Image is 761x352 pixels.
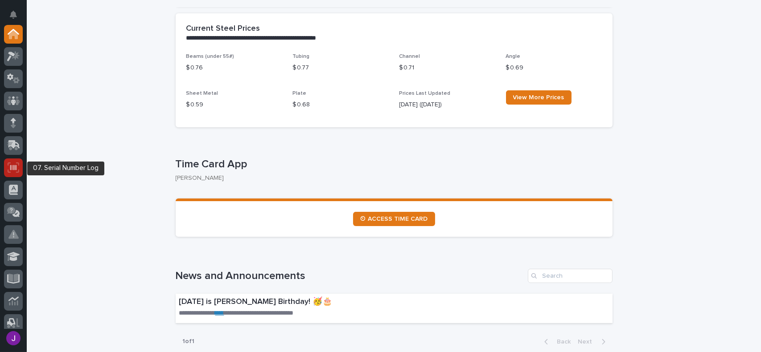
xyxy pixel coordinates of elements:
[186,100,282,109] p: $ 0.59
[4,5,23,24] button: Notifications
[186,91,218,96] span: Sheet Metal
[537,338,575,346] button: Back
[399,63,495,73] p: $ 0.71
[513,94,564,101] span: View More Prices
[293,63,389,73] p: $ 0.77
[293,91,307,96] span: Plate
[293,54,310,59] span: Tubing
[506,90,572,105] a: View More Prices
[176,270,524,283] h1: News and Announcements
[186,24,260,34] h2: Current Steel Prices
[176,158,609,171] p: Time Card App
[11,11,23,25] div: Notifications
[353,212,435,226] a: ⏲ ACCESS TIME CARD
[506,54,521,59] span: Angle
[176,174,605,182] p: [PERSON_NAME]
[552,339,571,345] span: Back
[506,63,602,73] p: $ 0.69
[360,216,428,222] span: ⏲ ACCESS TIME CARD
[179,297,476,307] p: [DATE] is [PERSON_NAME] Birthday! 🥳🎂
[578,339,598,345] span: Next
[528,269,613,283] input: Search
[399,91,451,96] span: Prices Last Updated
[186,63,282,73] p: $ 0.76
[399,54,420,59] span: Channel
[4,329,23,348] button: users-avatar
[293,100,389,109] p: $ 0.68
[186,54,234,59] span: Beams (under 55#)
[399,100,495,109] p: [DATE] ([DATE])
[575,338,613,346] button: Next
